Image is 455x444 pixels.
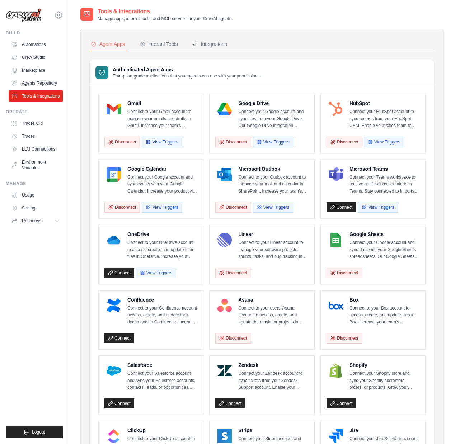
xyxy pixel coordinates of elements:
[238,108,308,129] p: Connect your Google account and sync files from your Google Drive. Our Google Drive integration e...
[107,298,121,313] img: Confluence Logo
[364,137,404,147] button: View Triggers
[329,429,343,443] img: Jira Logo
[127,100,197,107] h4: Gmail
[329,233,343,247] img: Google Sheets Logo
[127,305,197,326] p: Connect to your Confluence account access, create, and update their documents in Confluence. Incr...
[350,427,419,434] h4: Jira
[217,298,232,313] img: Asana Logo
[238,305,308,326] p: Connect to your users’ Asana account to access, create, and update their tasks or projects in [GE...
[238,231,308,238] h4: Linear
[113,73,260,79] p: Enterprise-grade applications that your agents can use with your permissions
[142,137,182,147] button: View Triggers
[217,233,232,247] img: Linear Logo
[327,137,362,147] button: Disconnect
[104,333,134,343] a: Connect
[9,131,63,142] a: Traces
[217,364,232,378] img: Zendesk Logo
[9,156,63,174] a: Environment Variables
[104,137,140,147] button: Disconnect
[238,427,308,434] h4: Stripe
[350,362,419,369] h4: Shopify
[238,165,308,173] h4: Microsoft Outlook
[9,118,63,129] a: Traces Old
[9,65,63,76] a: Marketplace
[127,239,197,260] p: Connect to your OneDrive account to access, create, and update their files in OneDrive. Increase ...
[238,370,308,391] p: Connect your Zendesk account to sync tickets from your Zendesk Support account. Enable your suppo...
[329,167,343,182] img: Microsoft Teams Logo
[350,165,419,173] h4: Microsoft Teams
[350,100,419,107] h4: HubSpot
[238,174,308,195] p: Connect to your Outlook account to manage your mail and calendar in SharePoint. Increase your tea...
[253,202,293,213] button: View Triggers
[217,429,232,443] img: Stripe Logo
[107,167,121,182] img: Google Calendar Logo
[91,41,125,48] div: Agent Apps
[127,427,197,434] h4: ClickUp
[9,189,63,201] a: Usage
[140,41,178,48] div: Internal Tools
[215,268,251,278] button: Disconnect
[9,90,63,102] a: Tools & Integrations
[238,362,308,369] h4: Zendesk
[215,333,251,344] button: Disconnect
[127,174,197,195] p: Connect your Google account and sync events with your Google Calendar. Increase your productivity...
[9,215,63,227] button: Resources
[9,39,63,50] a: Automations
[327,202,356,212] a: Connect
[350,174,419,195] p: Connect your Teams workspace to receive notifications and alerts in Teams. Stay connected to impo...
[238,239,308,260] p: Connect to your Linear account to manage your software projects, sprints, tasks, and bug tracking...
[127,362,197,369] h4: Salesforce
[192,41,227,48] div: Integrations
[104,202,140,213] button: Disconnect
[191,38,229,51] button: Integrations
[329,102,343,116] img: HubSpot Logo
[350,370,419,391] p: Connect your Shopify store and sync your Shopify customers, orders, or products. Grow your busine...
[215,202,251,213] button: Disconnect
[127,370,197,391] p: Connect your Salesforce account and sync your Salesforce accounts, contacts, leads, or opportunit...
[98,7,231,16] h2: Tools & Integrations
[89,38,127,51] button: Agent Apps
[9,77,63,89] a: Agents Repository
[107,429,121,443] img: ClickUp Logo
[327,333,362,344] button: Disconnect
[127,231,197,238] h4: OneDrive
[217,102,232,116] img: Google Drive Logo
[350,305,419,326] p: Connect to your Box account to access, create, and update files in Box. Increase your team’s prod...
[127,296,197,303] h4: Confluence
[327,398,356,408] a: Connect
[215,398,245,408] a: Connect
[127,108,197,129] p: Connect to your Gmail account to manage your emails and drafts in Gmail. Increase your team’s pro...
[32,429,45,435] span: Logout
[104,268,134,278] a: Connect
[238,100,308,107] h4: Google Drive
[104,398,134,408] a: Connect
[98,16,231,22] p: Manage apps, internal tools, and MCP servers for your CrewAI agents
[6,8,42,22] img: Logo
[9,143,63,155] a: LLM Connections
[350,296,419,303] h4: Box
[9,52,63,63] a: Crew Studio
[350,108,419,129] p: Connect your HubSpot account to sync records from your HubSpot CRM. Enable your sales team to clo...
[107,233,121,247] img: OneDrive Logo
[107,364,121,378] img: Salesforce Logo
[350,239,419,260] p: Connect your Google account and sync data with your Google Sheets spreadsheets. Our Google Sheets...
[6,181,63,186] div: Manage
[358,202,398,213] button: View Triggers
[6,109,63,115] div: Operate
[6,30,63,36] div: Build
[350,231,419,238] h4: Google Sheets
[329,298,343,313] img: Box Logo
[142,202,182,213] button: View Triggers
[107,102,121,116] img: Gmail Logo
[217,167,232,182] img: Microsoft Outlook Logo
[215,137,251,147] button: Disconnect
[6,426,63,438] button: Logout
[9,202,63,214] a: Settings
[138,38,179,51] button: Internal Tools
[238,296,308,303] h4: Asana
[136,268,176,278] button: View Triggers
[127,165,197,173] h4: Google Calendar
[113,66,260,73] h3: Authenticated Agent Apps
[253,137,293,147] button: View Triggers
[22,218,42,224] span: Resources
